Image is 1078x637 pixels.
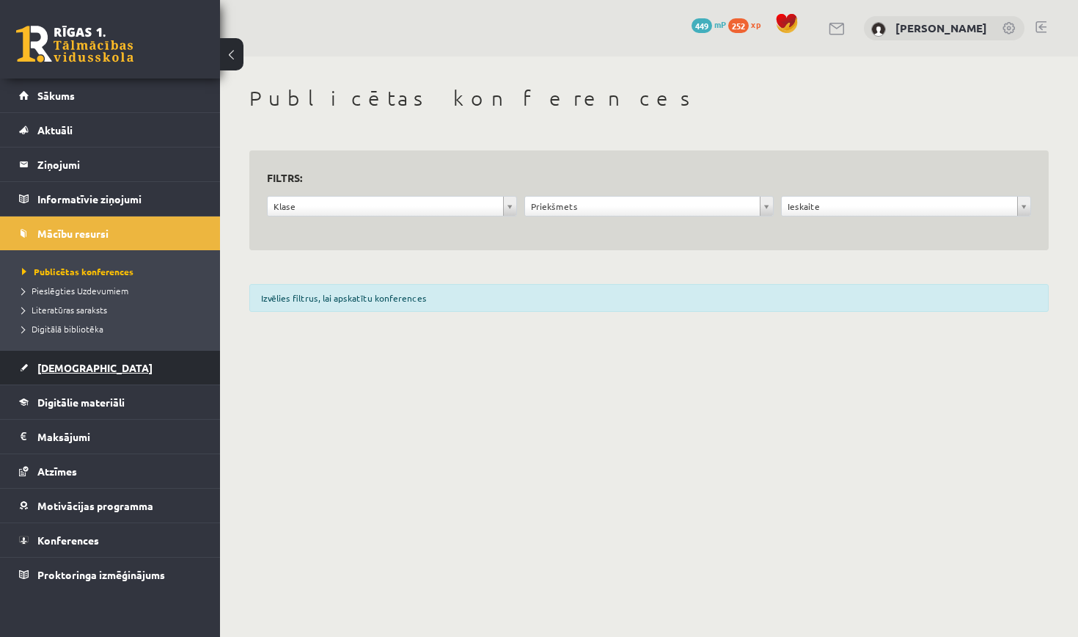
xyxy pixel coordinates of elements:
span: Proktoringa izmēģinājums [37,568,165,581]
span: xp [751,18,760,30]
a: Proktoringa izmēģinājums [19,558,202,591]
legend: Maksājumi [37,420,202,454]
span: Sākums [37,89,75,102]
h3: Filtrs: [267,168,1013,188]
a: 449 mP [692,18,726,30]
span: [DEMOGRAPHIC_DATA] [37,361,153,374]
a: Konferences [19,523,202,557]
span: Digitālā bibliotēka [22,323,103,335]
span: Ieskaite [788,197,1011,216]
a: [PERSON_NAME] [895,21,987,35]
a: Atzīmes [19,454,202,488]
span: Mācību resursi [37,227,109,240]
a: Rīgas 1. Tālmācības vidusskola [16,26,133,62]
span: 252 [728,18,749,33]
span: Atzīmes [37,465,77,478]
h1: Publicētas konferences [249,86,1049,111]
div: Izvēlies filtrus, lai apskatītu konferences [249,284,1049,312]
legend: Informatīvie ziņojumi [37,182,202,216]
span: Digitālie materiāli [37,396,125,409]
a: Mācību resursi [19,216,202,250]
a: Priekšmets [525,197,774,216]
a: Digitālā bibliotēka [22,322,205,335]
span: Publicētas konferences [22,266,133,277]
a: Informatīvie ziņojumi [19,182,202,216]
a: Klase [268,197,516,216]
a: Pieslēgties Uzdevumiem [22,284,205,297]
a: Aktuāli [19,113,202,147]
a: 252 xp [728,18,768,30]
span: 449 [692,18,712,33]
span: Motivācijas programma [37,499,153,512]
span: Aktuāli [37,123,73,136]
span: Literatūras saraksts [22,304,107,316]
a: Digitālie materiāli [19,385,202,419]
span: mP [714,18,726,30]
a: Literatūras saraksts [22,303,205,316]
a: Motivācijas programma [19,489,202,523]
a: [DEMOGRAPHIC_DATA] [19,351,202,385]
a: Publicētas konferences [22,265,205,278]
a: Ieskaite [782,197,1030,216]
a: Sākums [19,79,202,112]
a: Ziņojumi [19,148,202,181]
span: Priekšmets [531,197,755,216]
span: Konferences [37,534,99,547]
span: Pieslēgties Uzdevumiem [22,285,128,296]
legend: Ziņojumi [37,148,202,181]
a: Maksājumi [19,420,202,454]
span: Klase [274,197,497,216]
img: Nikola Zemzare [871,22,886,37]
